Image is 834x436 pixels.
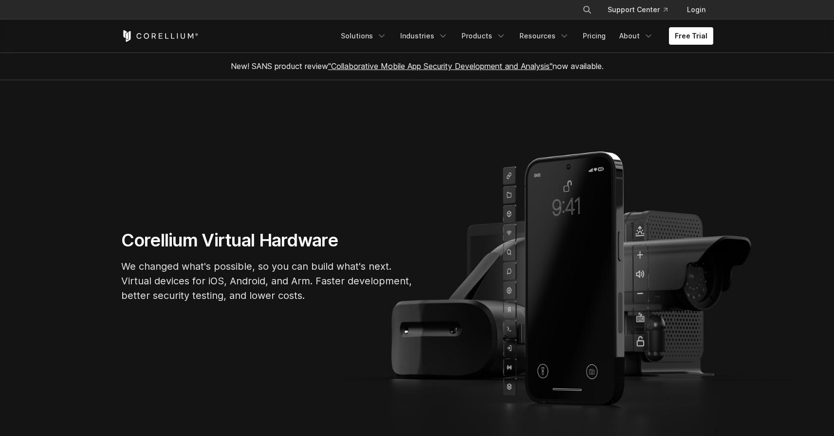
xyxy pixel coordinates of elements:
[121,259,413,303] p: We changed what's possible, so you can build what's next. Virtual devices for iOS, Android, and A...
[121,229,413,251] h1: Corellium Virtual Hardware
[328,61,553,71] a: "Collaborative Mobile App Security Development and Analysis"
[514,27,575,45] a: Resources
[394,27,454,45] a: Industries
[335,27,713,45] div: Navigation Menu
[600,1,675,18] a: Support Center
[679,1,713,18] a: Login
[578,1,596,18] button: Search
[456,27,512,45] a: Products
[577,27,612,45] a: Pricing
[121,30,199,42] a: Corellium Home
[231,61,604,71] span: New! SANS product review now available.
[571,1,713,18] div: Navigation Menu
[669,27,713,45] a: Free Trial
[613,27,659,45] a: About
[335,27,392,45] a: Solutions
